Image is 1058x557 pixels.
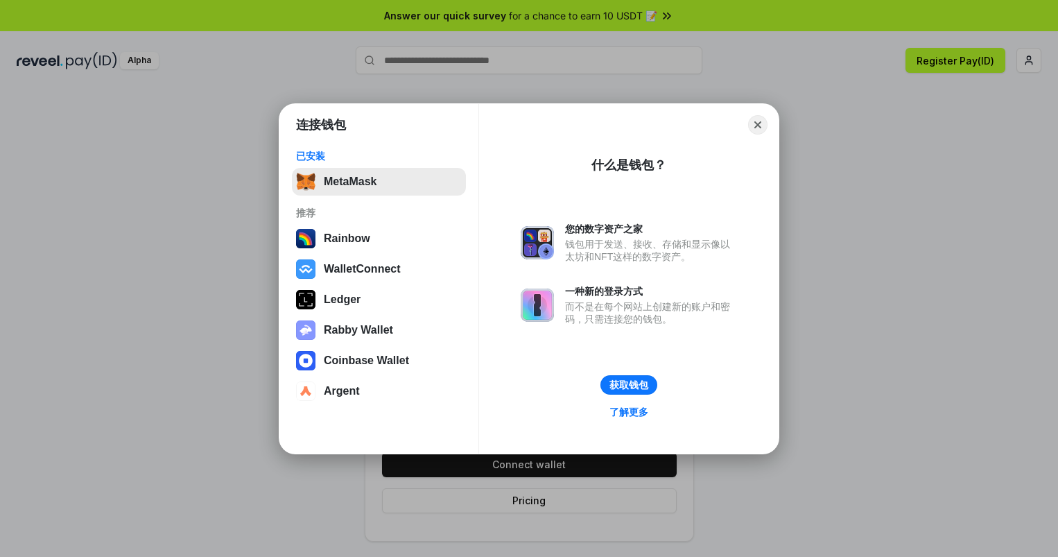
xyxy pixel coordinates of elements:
a: 了解更多 [601,403,657,421]
div: WalletConnect [324,263,401,275]
button: Ledger [292,286,466,314]
button: Argent [292,377,466,405]
img: svg+xml,%3Csvg%20width%3D%2228%22%20height%3D%2228%22%20viewBox%3D%220%200%2028%2028%22%20fill%3D... [296,259,315,279]
div: Rainbow [324,232,370,245]
img: svg+xml,%3Csvg%20xmlns%3D%22http%3A%2F%2Fwww.w3.org%2F2000%2Fsvg%22%20fill%3D%22none%22%20viewBox... [296,320,315,340]
button: Coinbase Wallet [292,347,466,375]
img: svg+xml,%3Csvg%20xmlns%3D%22http%3A%2F%2Fwww.w3.org%2F2000%2Fsvg%22%20fill%3D%22none%22%20viewBox... [521,289,554,322]
button: Rainbow [292,225,466,252]
div: 推荐 [296,207,462,219]
button: 获取钱包 [600,375,657,395]
button: Close [748,115,768,135]
div: Coinbase Wallet [324,354,409,367]
img: svg+xml,%3Csvg%20width%3D%22120%22%20height%3D%22120%22%20viewBox%3D%220%200%20120%20120%22%20fil... [296,229,315,248]
div: Argent [324,385,360,397]
button: Rabby Wallet [292,316,466,344]
button: MetaMask [292,168,466,196]
img: svg+xml,%3Csvg%20width%3D%2228%22%20height%3D%2228%22%20viewBox%3D%220%200%2028%2028%22%20fill%3D... [296,382,315,401]
img: svg+xml,%3Csvg%20width%3D%2228%22%20height%3D%2228%22%20viewBox%3D%220%200%2028%2028%22%20fill%3D... [296,351,315,370]
img: svg+xml,%3Csvg%20xmlns%3D%22http%3A%2F%2Fwww.w3.org%2F2000%2Fsvg%22%20width%3D%2228%22%20height%3... [296,290,315,309]
div: 什么是钱包？ [591,157,666,173]
div: 已安装 [296,150,462,162]
div: MetaMask [324,175,376,188]
div: 了解更多 [609,406,648,418]
h1: 连接钱包 [296,117,346,133]
img: svg+xml,%3Csvg%20fill%3D%22none%22%20height%3D%2233%22%20viewBox%3D%220%200%2035%2033%22%20width%... [296,172,315,191]
div: 钱包用于发送、接收、存储和显示像以太坊和NFT这样的数字资产。 [565,238,737,263]
div: 而不是在每个网站上创建新的账户和密码，只需连接您的钱包。 [565,300,737,325]
div: 一种新的登录方式 [565,285,737,298]
div: Rabby Wallet [324,324,393,336]
button: WalletConnect [292,255,466,283]
div: Ledger [324,293,361,306]
div: 您的数字资产之家 [565,223,737,235]
img: svg+xml,%3Csvg%20xmlns%3D%22http%3A%2F%2Fwww.w3.org%2F2000%2Fsvg%22%20fill%3D%22none%22%20viewBox... [521,226,554,259]
div: 获取钱包 [609,379,648,391]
